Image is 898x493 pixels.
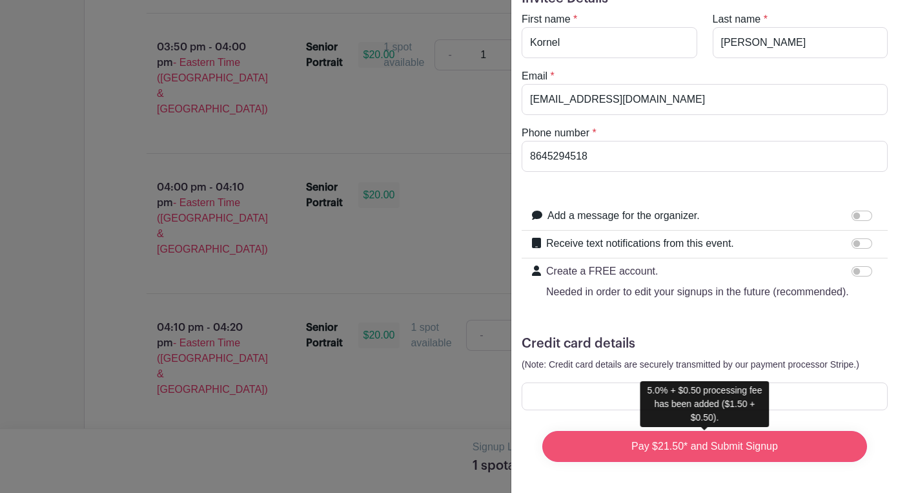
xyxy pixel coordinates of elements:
label: First name [522,12,571,27]
p: Create a FREE account. [546,264,849,279]
label: Last name [713,12,761,27]
div: 5.0% + $0.50 processing fee has been added ($1.50 + $0.50). [640,381,770,427]
h5: Credit card details [522,336,888,351]
input: Pay $21.50* and Submit Signup [542,431,867,462]
p: Needed in order to edit your signups in the future (recommended). [546,284,849,300]
label: Receive text notifications from this event. [546,236,734,251]
iframe: Secure card payment input frame [530,390,879,403]
label: Add a message for the organizer. [547,208,700,224]
small: (Note: Credit card details are securely transmitted by our payment processor Stripe.) [522,359,859,370]
label: Email [522,68,547,84]
label: Phone number [522,125,589,141]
